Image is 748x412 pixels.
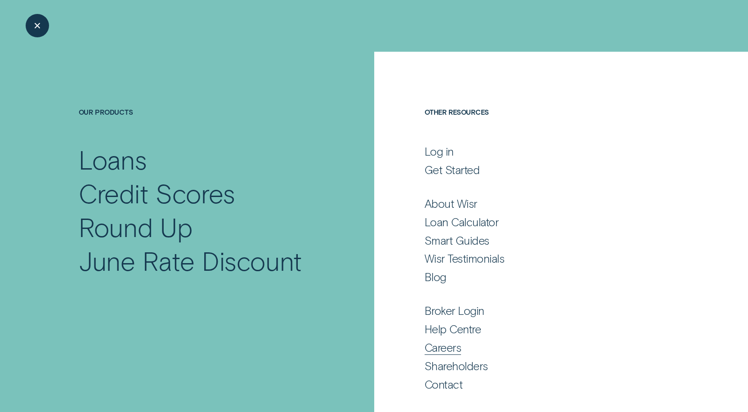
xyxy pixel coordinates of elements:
a: Contact [425,377,669,391]
div: June Rate Discount [79,244,302,278]
div: Log in [425,144,454,158]
a: Shareholders [425,359,669,373]
div: Shareholders [425,359,488,373]
div: Blog [425,270,446,284]
div: About Wisr [425,197,477,210]
div: Loan Calculator [425,215,499,229]
a: Credit Scores [79,176,320,210]
a: About Wisr [425,197,669,210]
a: Careers [425,340,669,354]
div: Credit Scores [79,176,236,210]
a: Loan Calculator [425,215,669,229]
div: Loans [79,143,148,176]
div: Contact [425,377,463,391]
div: Help Centre [425,322,481,336]
a: Loans [79,143,320,176]
a: Blog [425,270,669,284]
div: Wisr Testimonials [425,251,505,265]
a: Smart Guides [425,233,669,247]
div: Broker Login [425,304,484,318]
a: June Rate Discount [79,244,320,278]
a: Log in [425,144,669,158]
div: Round Up [79,210,193,244]
div: Get Started [425,163,480,177]
button: Close Menu [26,14,49,37]
a: Round Up [79,210,320,244]
a: Get Started [425,163,669,177]
h4: Other Resources [425,107,669,143]
div: Careers [425,340,461,354]
a: Broker Login [425,304,669,318]
h4: Our Products [79,107,320,143]
a: Help Centre [425,322,669,336]
a: Wisr Testimonials [425,251,669,265]
div: Smart Guides [425,233,489,247]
